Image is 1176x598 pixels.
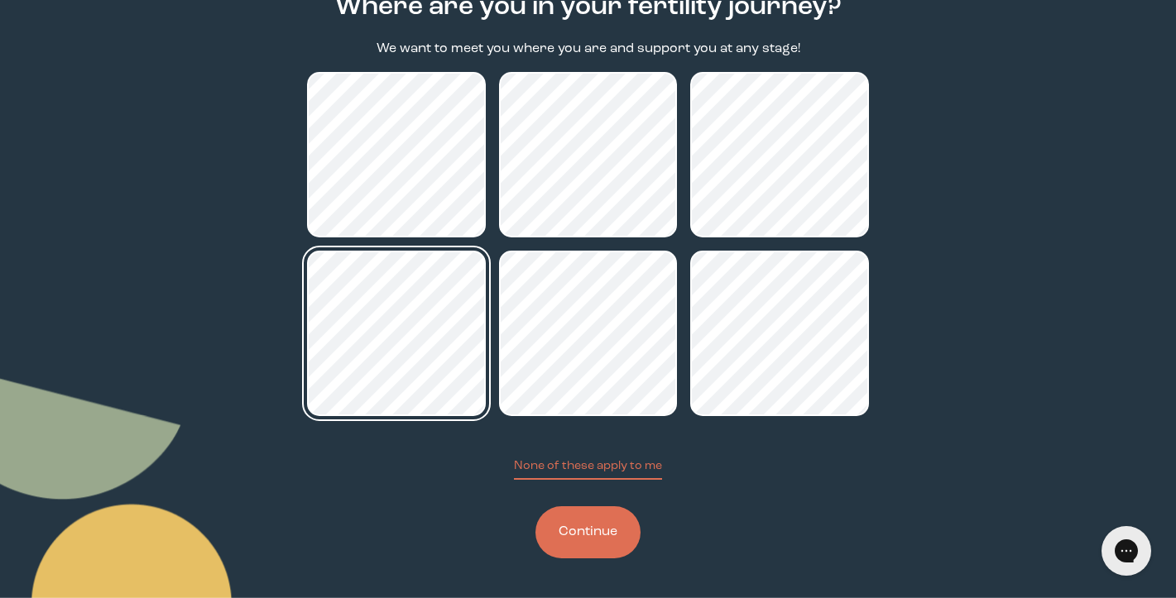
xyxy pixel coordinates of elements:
p: We want to meet you where you are and support you at any stage! [377,40,800,59]
button: Continue [535,506,641,558]
iframe: Gorgias live chat messenger [1093,520,1159,581]
button: None of these apply to me [514,457,662,480]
